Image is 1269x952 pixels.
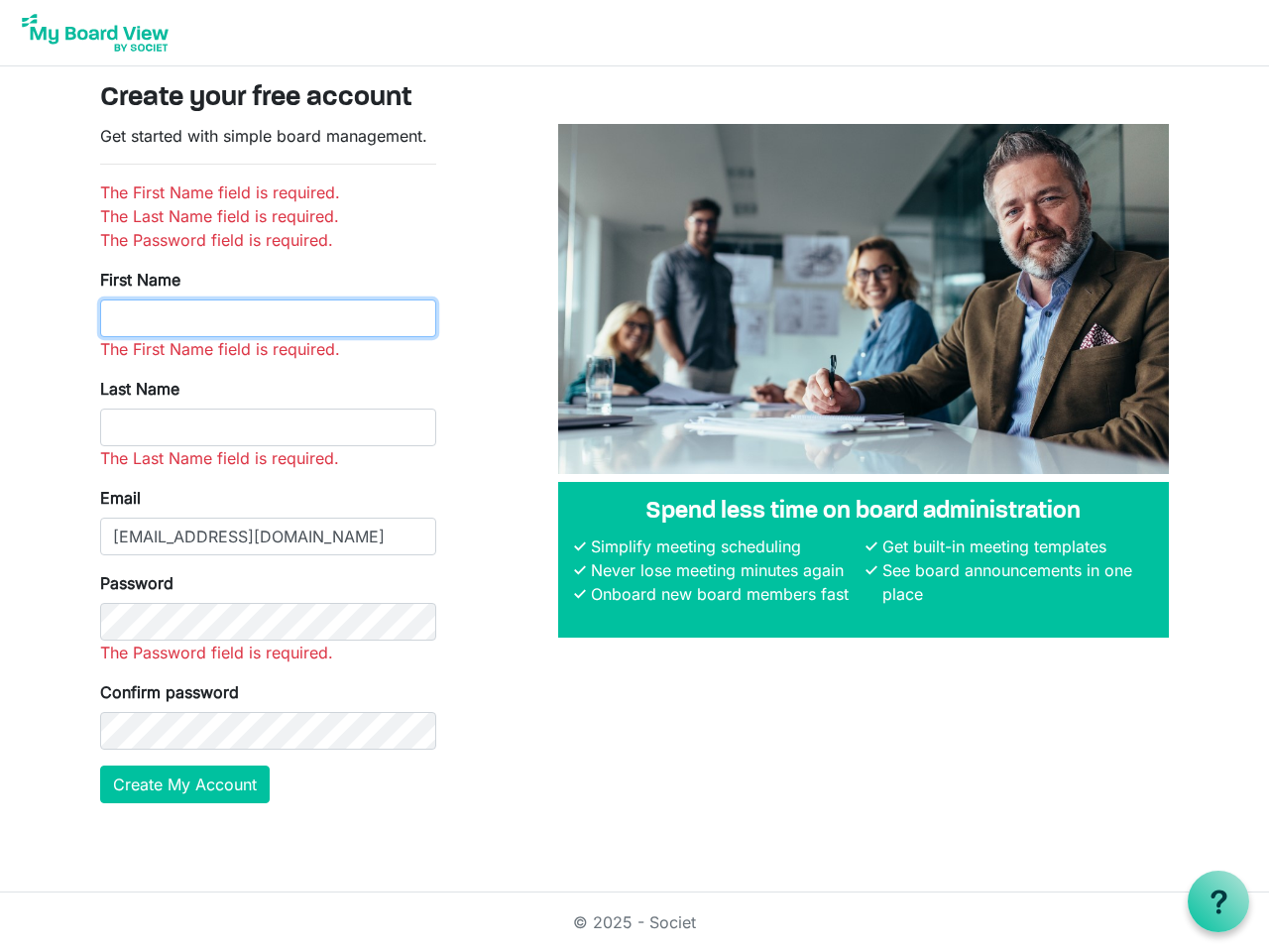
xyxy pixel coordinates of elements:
li: Never lose meeting minutes again [586,558,862,582]
a: © 2025 - Societ [573,912,696,932]
img: My Board View Logo [16,8,174,58]
label: First Name [100,268,180,292]
li: See board announcements in one place [877,558,1153,606]
button: Create My Account [100,766,270,803]
label: Password [100,571,173,595]
h3: Create your free account [100,82,1169,116]
li: The Password field is required. [100,228,436,252]
span: The Last Name field is required. [100,448,339,468]
label: Email [100,486,141,510]
h4: Spend less time on board administration [574,498,1153,527]
li: The First Name field is required. [100,180,436,204]
li: Simplify meeting scheduling [586,535,862,558]
span: The First Name field is required. [100,339,340,359]
label: Last Name [100,377,179,401]
span: The Password field is required. [100,643,333,662]
li: Onboard new board members fast [586,582,862,606]
span: Get started with simple board management. [100,126,427,146]
label: Confirm password [100,680,239,704]
img: A photograph of board members sitting at a table [558,124,1169,474]
li: The Last Name field is required. [100,204,436,228]
li: Get built-in meeting templates [877,535,1153,558]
